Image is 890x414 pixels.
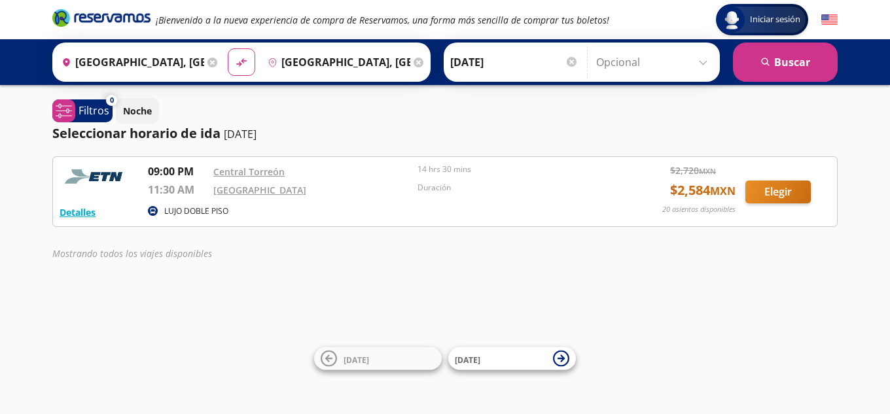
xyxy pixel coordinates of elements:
span: Iniciar sesión [745,13,806,26]
p: 20 asientos disponibles [662,204,736,215]
a: Central Torreón [213,165,285,178]
p: 11:30 AM [148,182,207,198]
button: [DATE] [448,347,576,370]
p: [DATE] [224,126,257,142]
img: RESERVAMOS [60,164,132,190]
span: $ 2,720 [670,164,716,177]
p: LUJO DOBLE PISO [164,205,228,217]
a: [GEOGRAPHIC_DATA] [213,184,306,196]
button: [DATE] [314,347,442,370]
button: 0Filtros [52,99,113,122]
p: Duración [418,182,615,194]
input: Elegir Fecha [450,46,578,78]
input: Buscar Destino [262,46,410,78]
small: MXN [710,184,736,198]
span: $ 2,584 [670,181,736,200]
input: Opcional [596,46,713,78]
i: Brand Logo [52,8,151,27]
button: English [821,12,838,28]
em: ¡Bienvenido a la nueva experiencia de compra de Reservamos, una forma más sencilla de comprar tus... [156,14,609,26]
p: Filtros [79,103,109,118]
p: 14 hrs 30 mins [418,164,615,175]
p: Noche [123,104,152,118]
button: Detalles [60,205,96,219]
span: [DATE] [344,354,369,365]
a: Brand Logo [52,8,151,31]
button: Elegir [745,181,811,203]
span: 0 [110,95,114,106]
button: Noche [116,98,159,124]
input: Buscar Origen [56,46,204,78]
small: MXN [699,166,716,176]
button: Buscar [733,43,838,82]
span: [DATE] [455,354,480,365]
p: Seleccionar horario de ida [52,124,221,143]
p: 09:00 PM [148,164,207,179]
em: Mostrando todos los viajes disponibles [52,247,212,260]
